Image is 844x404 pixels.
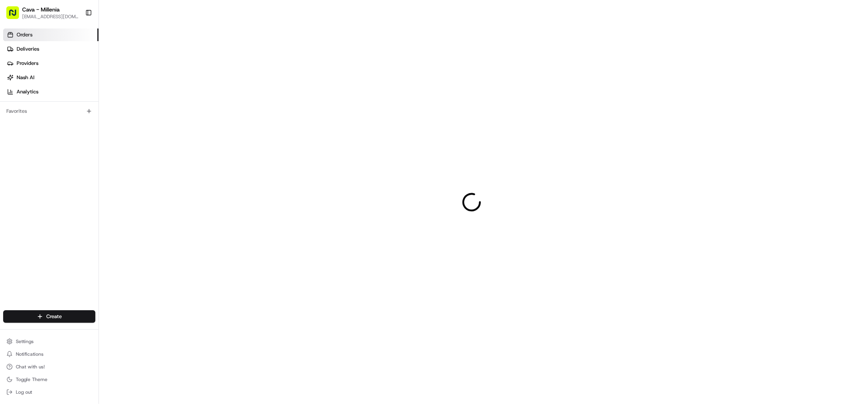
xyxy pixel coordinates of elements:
[22,13,79,20] button: [EMAIL_ADDRESS][DOMAIN_NAME]
[17,31,32,38] span: Orders
[3,85,99,98] a: Analytics
[3,71,99,84] a: Nash AI
[3,387,95,398] button: Log out
[16,338,34,345] span: Settings
[16,376,47,383] span: Toggle Theme
[16,364,45,370] span: Chat with us!
[46,313,62,320] span: Create
[3,43,99,55] a: Deliveries
[16,351,44,357] span: Notifications
[3,3,82,22] button: Cava - Millenia[EMAIL_ADDRESS][DOMAIN_NAME]
[17,74,34,81] span: Nash AI
[3,349,95,360] button: Notifications
[56,43,96,49] a: Powered byPylon
[3,336,95,347] button: Settings
[17,46,39,53] span: Deliveries
[17,60,38,67] span: Providers
[3,57,99,70] a: Providers
[3,105,95,118] div: Favorites
[3,374,95,385] button: Toggle Theme
[3,310,95,323] button: Create
[3,361,95,372] button: Chat with us!
[79,44,96,49] span: Pylon
[17,88,38,95] span: Analytics
[22,6,60,13] button: Cava - Millenia
[16,389,32,395] span: Log out
[3,28,99,41] a: Orders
